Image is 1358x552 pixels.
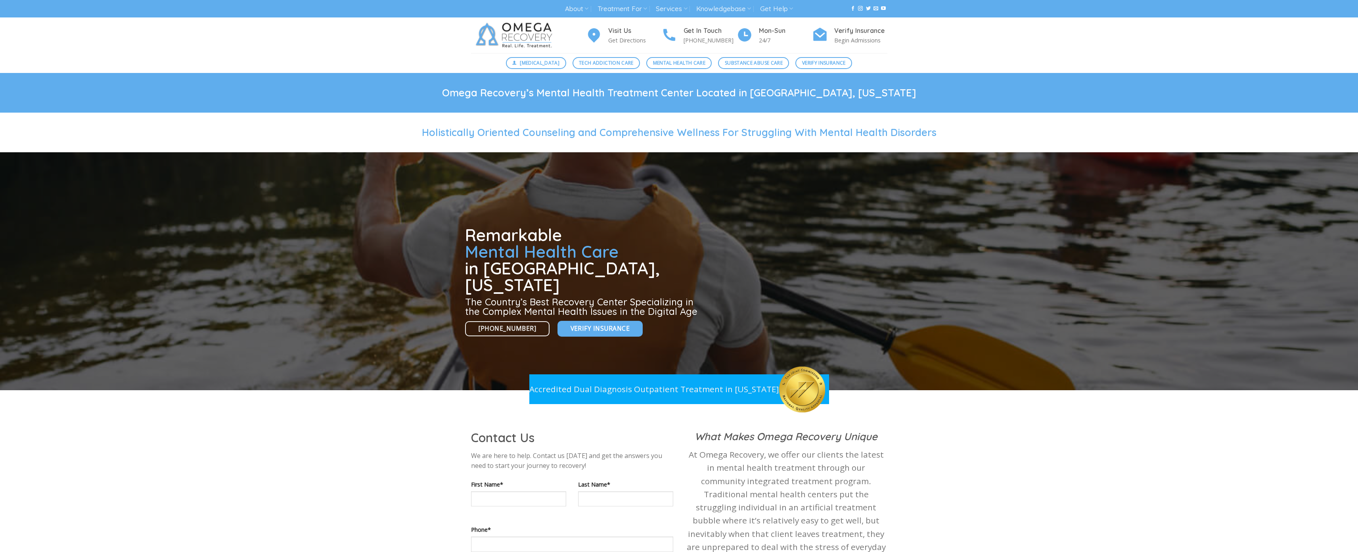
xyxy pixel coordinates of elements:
[881,6,886,11] a: Follow on YouTube
[695,430,877,443] strong: What Makes Omega Recovery Unique
[684,36,737,45] p: [PHONE_NUMBER]
[471,17,560,53] img: Omega Recovery
[579,59,634,67] span: Tech Addiction Care
[653,59,705,67] span: Mental Health Care
[598,2,647,16] a: Treatment For
[812,26,887,45] a: Verify Insurance Begin Admissions
[471,451,673,471] p: We are here to help. Contact us [DATE] and get the answers you need to start your journey to reco...
[586,26,661,45] a: Visit Us Get Directions
[471,525,673,534] label: Phone*
[725,59,783,67] span: Substance Abuse Care
[529,383,779,396] p: Accredited Dual Diagnosis Outpatient Treatment in [US_STATE]
[850,6,855,11] a: Follow on Facebook
[866,6,871,11] a: Follow on Twitter
[656,2,687,16] a: Services
[759,36,812,45] p: 24/7
[506,57,566,69] a: [MEDICAL_DATA]
[565,2,588,16] a: About
[759,26,812,36] h4: Mon-Sun
[471,480,566,489] label: First Name*
[873,6,878,11] a: Send us an email
[465,321,550,337] a: [PHONE_NUMBER]
[465,297,701,316] h3: The Country’s Best Recovery Center Specializing in the Complex Mental Health Issues in the Digita...
[608,26,661,36] h4: Visit Us
[646,57,712,69] a: Mental Health Care
[858,6,863,11] a: Follow on Instagram
[465,227,701,293] h1: Remarkable in [GEOGRAPHIC_DATA], [US_STATE]
[834,36,887,45] p: Begin Admissions
[557,321,643,336] a: Verify Insurance
[760,2,793,16] a: Get Help
[465,241,619,262] span: Mental Health Care
[479,324,536,333] span: [PHONE_NUMBER]
[471,430,534,445] span: Contact Us
[422,126,937,138] span: Holistically Oriented Counseling and Comprehensive Wellness For Struggling With Mental Health Dis...
[802,59,846,67] span: Verify Insurance
[608,36,661,45] p: Get Directions
[573,57,640,69] a: Tech Addiction Care
[718,57,789,69] a: Substance Abuse Care
[795,57,852,69] a: Verify Insurance
[834,26,887,36] h4: Verify Insurance
[578,480,673,489] label: Last Name*
[684,26,737,36] h4: Get In Touch
[661,26,737,45] a: Get In Touch [PHONE_NUMBER]
[696,2,751,16] a: Knowledgebase
[571,324,630,333] span: Verify Insurance
[520,59,559,67] span: [MEDICAL_DATA]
